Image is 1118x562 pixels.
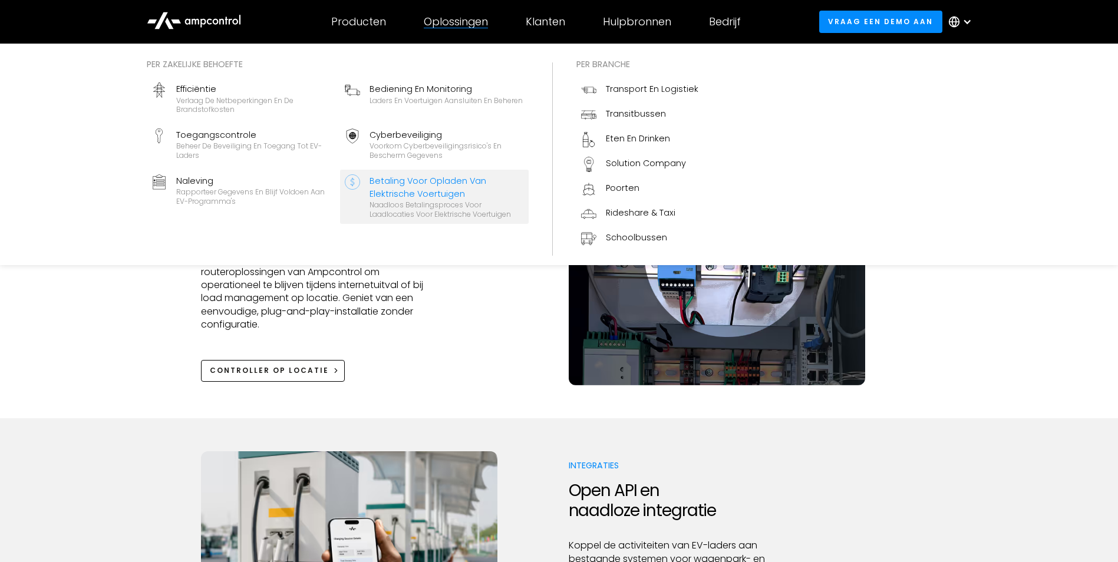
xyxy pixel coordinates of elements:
a: Transitbussen [576,103,703,127]
a: Solution Company [576,152,703,177]
div: Transitbussen [606,107,666,120]
div: Transport en logistiek [606,82,698,95]
a: CyberbeveiligingVoorkom cyberbeveiligingsrisico's en bescherm gegevens [340,124,529,165]
div: Solution Company [606,157,686,170]
div: Efficiëntie [176,82,331,95]
div: Beheer de beveiliging en toegang tot EV-laders [176,141,331,160]
div: Bedrijf [709,15,741,28]
div: Laders en voertuigen aansluiten en beheren [370,96,523,105]
a: Bediening en monitoringLaders en voertuigen aansluiten en beheren [340,78,529,119]
a: Transport en logistiek [576,78,703,103]
a: Schoolbussen [576,226,703,251]
div: Voorkom cyberbeveiligingsrisico's en bescherm gegevens [370,141,524,160]
div: Cyberbeveiliging [370,128,524,141]
img: AmpEdge onsite controller for EV charging load management [569,189,865,385]
div: Betaling voor opladen van elektrische voertuigen [370,174,524,201]
div: Producten [331,15,386,28]
div: Oplossingen [424,15,488,28]
div: Klanten [526,15,565,28]
div: Verlaag de netbeperkingen en de brandstofkosten [176,96,331,114]
a: NalevingRapporteer gegevens en blijf voldoen aan EV-programma's [147,170,335,224]
div: Poorten [606,181,639,194]
div: Rapporteer gegevens en blijf voldoen aan EV-programma's [176,187,331,206]
div: Per branche [576,58,703,71]
div: Toegangscontrole [176,128,331,141]
a: Betaling voor opladen van elektrische voertuigenNaadloos betalingsproces voor laadlocaties voor e... [340,170,529,224]
div: Naadloos betalingsproces voor laadlocaties voor elektrische voertuigen [370,200,524,219]
div: Hulpbronnen [603,15,671,28]
a: Rideshare & Taxi [576,201,703,226]
h2: Open API en naadloze integratie [569,481,796,520]
div: Rideshare & Taxi [606,206,675,219]
p: Integraties [569,459,796,471]
a: Controller op locatie [201,360,345,382]
a: EfficiëntieVerlaag de netbeperkingen en de brandstofkosten [147,78,335,119]
a: Eten en drinken [576,127,703,152]
div: Schoolbussen [606,231,667,244]
a: Vraag een demo aan [819,11,942,32]
a: ToegangscontroleBeheer de beveiliging en toegang tot EV-laders [147,124,335,165]
div: Bediening en monitoring [370,82,523,95]
div: Eten en drinken [606,132,670,145]
p: Gebruik de AmpEdge-controller- en routeroplossingen van Ampcontrol om operationeel te blijven tij... [201,252,428,331]
a: Poorten [576,177,703,201]
div: Naleving [176,174,331,187]
div: Controller op locatie [210,365,329,376]
div: Per zakelijke behoefte [147,58,529,71]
